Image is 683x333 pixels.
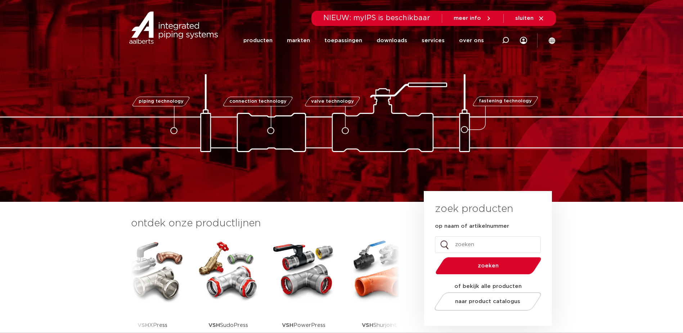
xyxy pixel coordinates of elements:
span: naar product catalogus [455,299,520,304]
strong: VSH [362,323,373,328]
span: zoeken [454,263,523,268]
span: sluiten [515,15,534,21]
a: over ons [459,26,484,55]
span: valve technology [311,99,354,104]
strong: VSH [138,323,149,328]
div: my IPS [520,26,527,55]
label: op naam of artikelnummer [435,223,509,230]
strong: VSH [208,323,220,328]
strong: of bekijk alle producten [454,284,522,289]
a: naar product catalogus [432,292,543,311]
a: downloads [377,26,407,55]
span: NIEUW: myIPS is beschikbaar [323,14,430,22]
a: sluiten [515,15,544,22]
a: meer info [454,15,492,22]
h3: zoek producten [435,202,513,216]
span: meer info [454,15,481,21]
span: fastening technology [479,99,532,104]
nav: Menu [243,26,484,55]
a: producten [243,26,273,55]
a: toepassingen [324,26,362,55]
span: piping technology [139,99,184,104]
a: markten [287,26,310,55]
span: connection technology [229,99,286,104]
strong: VSH [282,323,293,328]
input: zoeken [435,236,541,253]
button: zoeken [432,257,544,275]
a: services [422,26,445,55]
h3: ontdek onze productlijnen [131,216,400,231]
